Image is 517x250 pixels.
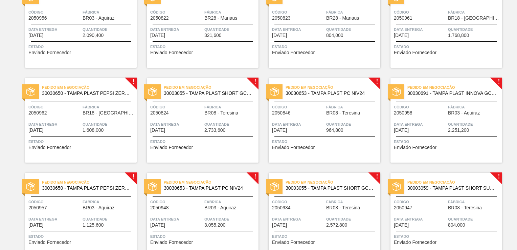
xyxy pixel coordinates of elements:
span: Enviado Fornecedor [272,50,315,55]
span: 26/11/2025 [28,128,43,133]
img: estado [148,182,157,191]
span: 804,000 [326,33,343,38]
span: 05/12/2025 [394,223,409,228]
span: 24/11/2025 [272,33,287,38]
span: Status [150,233,257,240]
span: 30030653 - TAMPA PLAST PC NIV24 [164,186,253,191]
span: Status [28,43,135,50]
span: Enviado Fornecedor [394,240,436,245]
span: Fábrica [204,9,257,16]
span: BR08 - Teresina [204,110,238,116]
span: 2050962 [28,110,47,116]
span: Data Entrega [272,26,324,33]
span: 1.608,000 [83,128,104,133]
span: 2050823 [272,16,291,21]
span: Código [272,104,324,110]
span: BR08 - Teresina [326,110,360,116]
span: 1.125,600 [83,223,104,228]
span: 26/11/2025 [272,128,287,133]
span: 804,000 [448,223,465,228]
span: Pedido em Negociação [42,179,137,186]
span: Status [394,233,500,240]
img: estado [270,87,279,96]
span: Data Entrega [394,121,446,128]
span: Fábrica [448,9,500,16]
span: BR03 - Aquiraz [204,205,236,210]
img: estado [148,87,157,96]
span: Código [150,104,203,110]
span: 24/11/2025 [150,33,165,38]
img: estado [26,182,35,191]
span: Código [28,104,81,110]
span: Data Entrega [150,216,203,223]
span: 26/11/2025 [394,33,409,38]
img: estado [26,87,35,96]
span: 2.251,200 [448,128,469,133]
span: Quantidade [448,26,500,33]
span: BR28 - Manaus [204,16,237,21]
span: 2050957 [28,205,47,210]
img: estado [270,182,279,191]
span: 2050822 [150,16,169,21]
span: Status [272,138,379,145]
span: 2050961 [394,16,412,21]
span: Data Entrega [28,216,81,223]
span: Fábrica [326,9,379,16]
span: 1.768,800 [448,33,469,38]
span: Quantidade [326,216,379,223]
span: Data Entrega [394,26,446,33]
span: Fábrica [448,199,500,205]
span: 26/11/2025 [150,128,165,133]
span: BR18 - Pernambuco [448,16,500,21]
span: Enviado Fornecedor [28,145,71,150]
span: Data Entrega [28,121,81,128]
span: BR08 - Teresina [448,205,482,210]
span: Data Entrega [272,121,324,128]
span: Pedido em Negociação [407,179,502,186]
span: Fábrica [326,199,379,205]
span: Quantidade [204,121,257,128]
span: Quantidade [204,216,257,223]
span: BR03 - Aquiraz [83,16,114,21]
span: Status [394,138,500,145]
span: BR03 - Aquiraz [83,205,114,210]
span: Status [150,43,257,50]
span: Código [272,199,324,205]
span: 19/11/2025 [28,33,43,38]
span: 05/12/2025 [272,223,287,228]
span: Pedido em Negociação [164,84,258,91]
a: !estadoPedido em Negociação30030650 - TAMPA PLAST PEPSI ZERO NIV24Código2050962FábricaBR18 - [GEO... [15,78,137,163]
span: Quantidade [326,26,379,33]
a: !estadoPedido em Negociação30003055 - TAMPA PLAST SHORT GCA S/ LINERCódigo2050824FábricaBR08 - Te... [137,78,258,163]
span: 964,800 [326,128,343,133]
span: Fábrica [204,104,257,110]
img: estado [392,87,401,96]
span: Quantidade [83,121,135,128]
span: 3.055,200 [204,223,225,228]
span: 29/11/2025 [28,223,43,228]
span: Pedido em Negociação [286,84,380,91]
span: Data Entrega [150,121,203,128]
span: Enviado Fornecedor [272,145,315,150]
span: Quantidade [83,216,135,223]
span: 2050846 [272,110,291,116]
span: 01/12/2025 [150,223,165,228]
span: Fábrica [326,104,379,110]
span: Fábrica [448,104,500,110]
span: Código [28,199,81,205]
span: Quantidade [326,121,379,128]
span: Status [28,233,135,240]
span: 2050947 [394,205,412,210]
span: BR18 - Pernambuco [83,110,135,116]
span: Quantidade [448,216,500,223]
span: Enviado Fornecedor [28,50,71,55]
span: 321,600 [204,33,222,38]
span: Quantidade [83,26,135,33]
span: Status [272,43,379,50]
span: Enviado Fornecedor [150,240,193,245]
span: Data Entrega [150,26,203,33]
a: !estadoPedido em Negociação30030691 - TAMPA PLAST INNOVA GCA ZERO NIV24Código2050958FábricaBR03 -... [380,78,502,163]
span: Status [150,138,257,145]
span: Status [272,233,379,240]
span: 30030691 - TAMPA PLAST INNOVA GCA ZERO NIV24 [407,91,497,96]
